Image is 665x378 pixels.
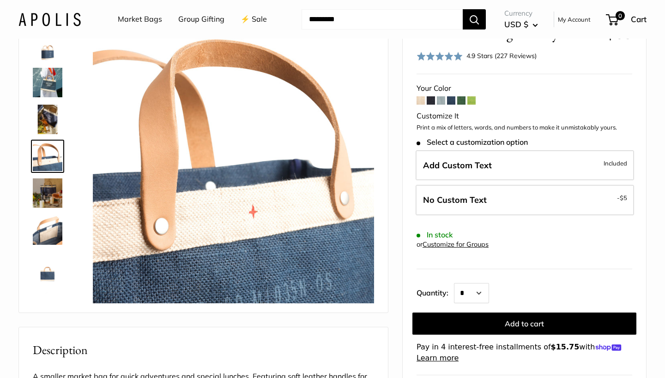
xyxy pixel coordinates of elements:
a: description_Seal of authenticity printed on the backside of every bag. [31,250,64,283]
img: Petite Market Bag in Navy [33,105,62,134]
label: Quantity: [417,280,454,303]
a: description_Super soft and durable leather handles. [31,140,64,173]
div: 4.9 Stars (227 Reviews) [417,49,537,63]
span: - [617,192,627,203]
a: Customize for Groups [423,240,489,248]
div: Customize It [417,109,632,123]
button: Search [463,9,486,30]
iframe: Sign Up via Text for Offers [7,343,99,371]
span: Currency [504,7,538,20]
a: Petite Market Bag in Navy [31,29,64,62]
img: Petite Market Bag in Navy [33,178,62,208]
div: Your Color [417,82,632,95]
button: Add to cart [412,313,636,335]
img: Petite Market Bag in Navy [33,31,62,60]
span: 0 [616,11,625,20]
button: USD $ [504,17,538,32]
div: 4.9 Stars (227 Reviews) [466,51,537,61]
a: ⚡️ Sale [241,12,267,26]
img: description_Super soft and durable leather handles. [33,142,62,171]
a: Group Gifting [178,12,224,26]
span: Petite Market Bag in Navy [417,25,599,42]
a: description_Spacious inner area with room for everything. Plus water-resistant lining. [31,287,64,320]
span: No Custom Text [423,195,487,205]
span: Cart [631,14,647,24]
a: Petite Market Bag in Navy [31,177,64,210]
img: description_Spacious inner area with room for everything. Plus water-resistant lining. [33,289,62,319]
a: Petite Market Bag in Navy [31,66,64,99]
p: Print a mix of letters, words, and numbers to make it unmistakably yours. [417,123,632,132]
span: USD $ [504,19,528,29]
span: In stock [417,230,453,239]
h2: Description [33,341,374,359]
span: Included [604,158,627,169]
a: Petite Market Bag in Navy [31,103,64,136]
a: My Account [558,14,591,25]
img: description_Seal of authenticity printed on the backside of every bag. [33,252,62,282]
a: description_Inner pocket good for daily drivers. [31,213,64,247]
img: Apolis [18,12,81,26]
div: or [417,238,489,251]
span: Add Custom Text [423,160,492,171]
img: Petite Market Bag in Navy [33,68,62,97]
label: Leave Blank [416,185,634,215]
label: Add Custom Text [416,150,634,181]
img: description_Inner pocket good for daily drivers. [33,215,62,245]
a: 0 Cart [607,12,647,27]
span: Select a customization option [417,138,528,147]
input: Search... [302,9,463,30]
img: description_Super soft and durable leather handles. [93,23,374,303]
span: $5 [620,194,627,201]
a: Market Bags [118,12,162,26]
